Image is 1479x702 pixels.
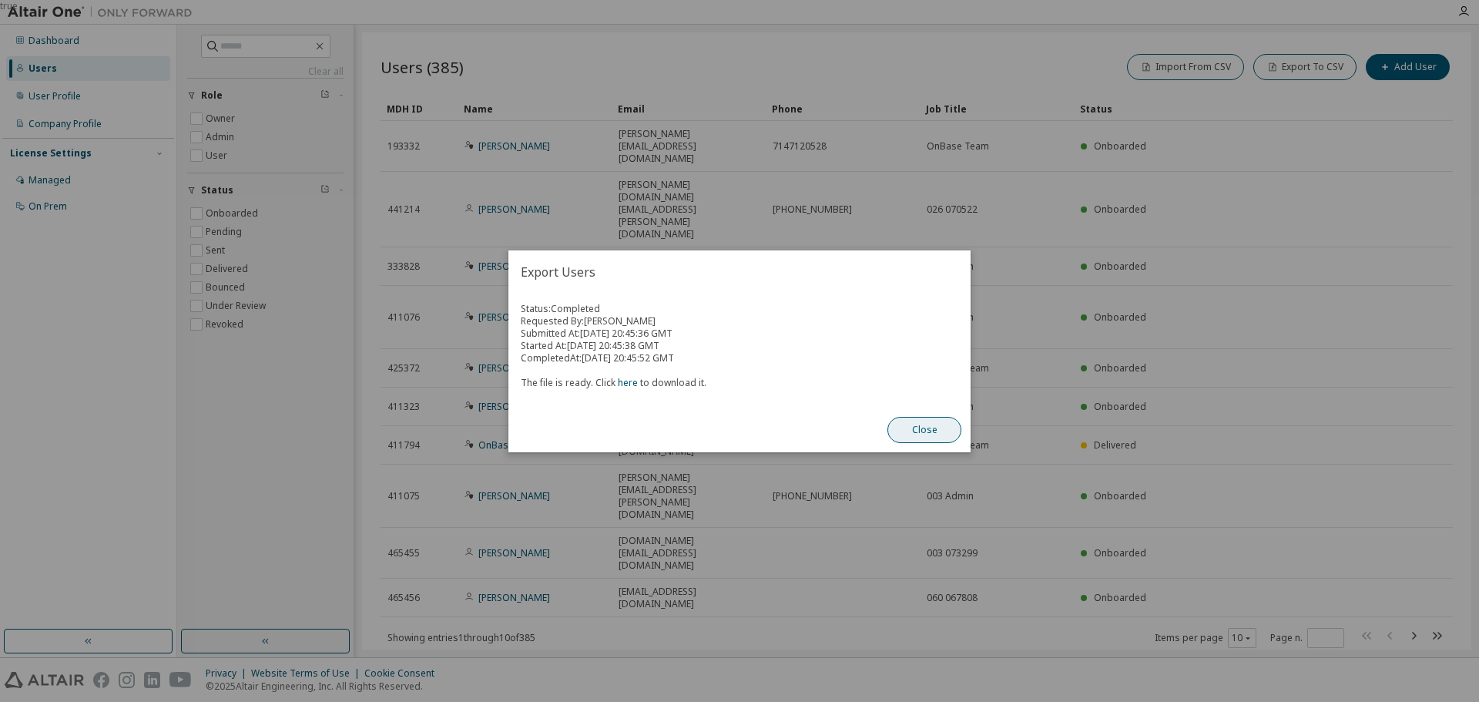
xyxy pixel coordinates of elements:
[508,250,971,294] h2: Export Users
[521,303,958,389] div: Status: Completed Requested By: [PERSON_NAME] Started At: [DATE] 20:45:38 GMT Completed At: [DATE...
[521,364,958,389] div: The file is ready. Click to download it.
[521,327,958,340] div: Submitted At: [DATE] 20:45:36 GMT
[618,376,638,389] a: here
[887,417,961,443] button: Close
